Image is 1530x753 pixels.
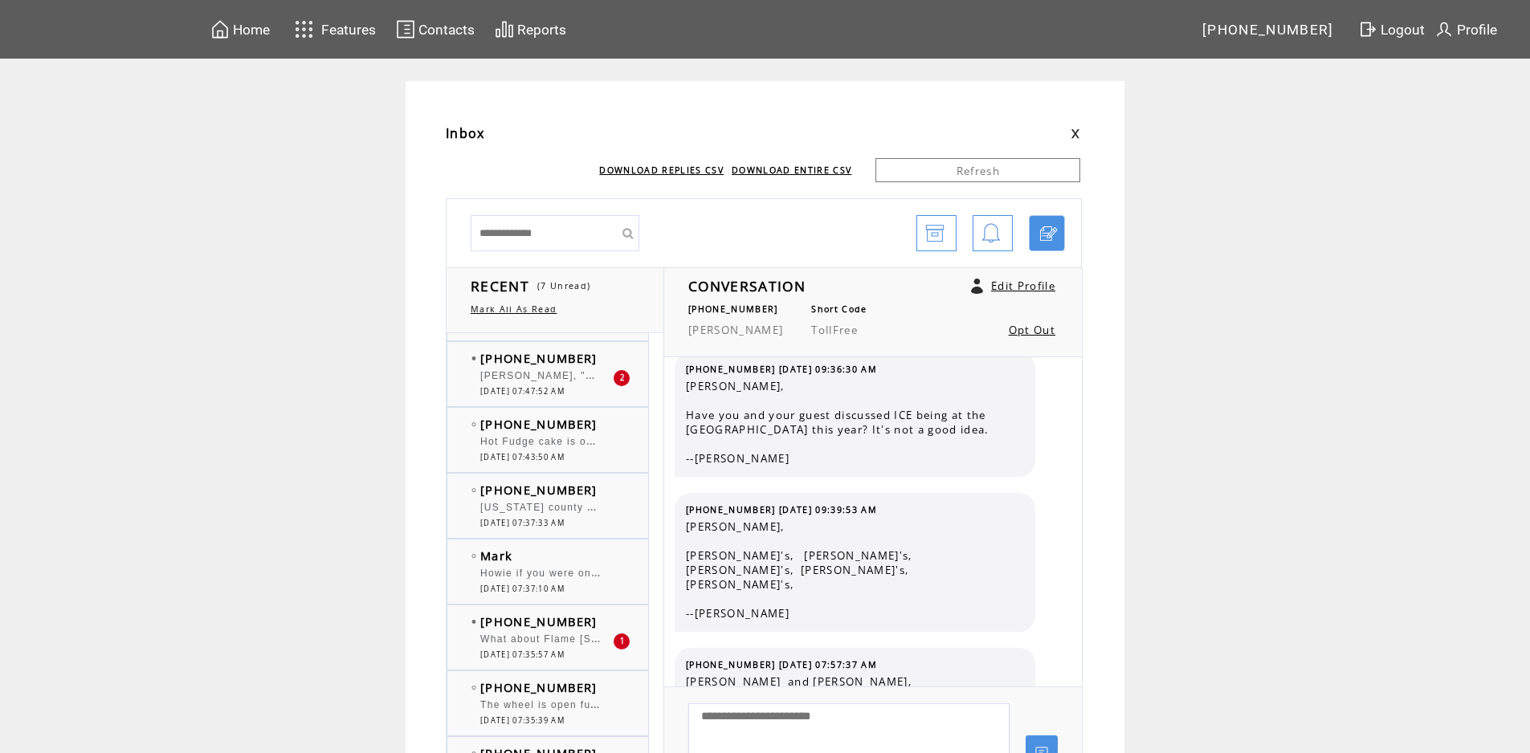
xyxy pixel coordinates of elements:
[471,356,476,360] img: bulletFull.png
[971,279,983,294] a: Click to edit user profile
[480,416,598,432] span: [PHONE_NUMBER]
[480,629,1020,645] span: What about Flame [STREET_ADDRESS]? Is it ever going to open? Across from the [PERSON_NAME].
[233,22,270,38] span: Home
[471,686,476,690] img: bulletEmpty.png
[480,350,598,366] span: [PHONE_NUMBER]
[471,620,476,624] img: bulletFull.png
[732,165,851,176] a: DOWNLOAD ENTIRE CSV
[615,215,639,251] input: Submit
[480,679,598,695] span: [PHONE_NUMBER]
[480,547,512,564] span: Mark
[925,216,945,252] img: archive.png
[1009,323,1055,337] a: Opt Out
[811,323,858,337] span: TollFree
[1356,17,1432,42] a: Logout
[614,370,630,386] div: 2
[480,584,565,594] span: [DATE] 07:37:10 AM
[418,22,475,38] span: Contacts
[471,276,529,295] span: RECENT
[686,379,1023,466] span: [PERSON_NAME], Have you and your guest discussed ICE being at the [GEOGRAPHIC_DATA] this year? It...
[1381,22,1425,38] span: Logout
[471,488,476,492] img: bulletEmpty.png
[875,158,1080,182] a: Refresh
[290,16,318,43] img: features.svg
[396,19,415,39] img: contacts.svg
[811,303,867,315] span: Short Code
[446,124,485,142] span: Inbox
[1457,22,1497,38] span: Profile
[1434,19,1454,39] img: profile.svg
[480,695,624,711] span: The wheel is open full bore
[321,22,376,38] span: Features
[495,19,514,39] img: chart.svg
[492,17,569,42] a: Reports
[688,276,806,295] span: CONVERSATION
[208,17,272,42] a: Home
[480,366,738,382] span: [PERSON_NAME], "PO BOY" Shrimp Sandwich ?
[686,519,1023,621] span: [PERSON_NAME], [PERSON_NAME]'s, [PERSON_NAME]'s, [PERSON_NAME]'s, [PERSON_NAME]'s, [PERSON_NAME]'...
[480,432,631,448] span: Hot Fudge cake is on there..
[480,518,565,528] span: [DATE] 07:37:33 AM
[480,386,565,397] span: [DATE] 07:47:52 AM
[480,649,565,660] span: [DATE] 07:35:57 AM
[480,498,707,514] span: [US_STATE] county Fair this weekend also
[991,279,1055,293] a: Edit Profile
[537,280,590,291] span: (7 Unread)
[686,504,877,515] span: [PHONE_NUMBER] [DATE] 09:39:53 AM
[480,564,1222,580] span: Howie if you were on a jury the other 11 would vote to kick you off as all you'd talk about when ...
[471,422,476,426] img: bulletEmpty.png
[480,452,565,462] span: [DATE] 07:43:50 AM
[686,364,877,375] span: [PHONE_NUMBER] [DATE] 09:36:30 AM
[1358,19,1377,39] img: exit.svg
[517,22,566,38] span: Reports
[688,303,778,315] span: [PHONE_NUMBER]
[1202,22,1334,38] span: [PHONE_NUMBER]
[1432,17,1499,42] a: Profile
[480,613,598,629] span: [PHONE_NUMBER]
[686,659,877,670] span: [PHONE_NUMBER] [DATE] 07:57:37 AM
[688,323,783,337] span: [PERSON_NAME]
[471,303,557,315] a: Mark All As Read
[394,17,477,42] a: Contacts
[599,165,724,176] a: DOWNLOAD REPLIES CSV
[480,482,598,498] span: [PHONE_NUMBER]
[981,216,1001,252] img: bell.png
[288,14,378,45] a: Features
[210,19,230,39] img: home.svg
[480,715,565,726] span: [DATE] 07:35:39 AM
[471,554,476,558] img: bulletEmpty.png
[614,633,630,649] div: 1
[1029,215,1065,251] a: Click to start a chat with mobile number by SMS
